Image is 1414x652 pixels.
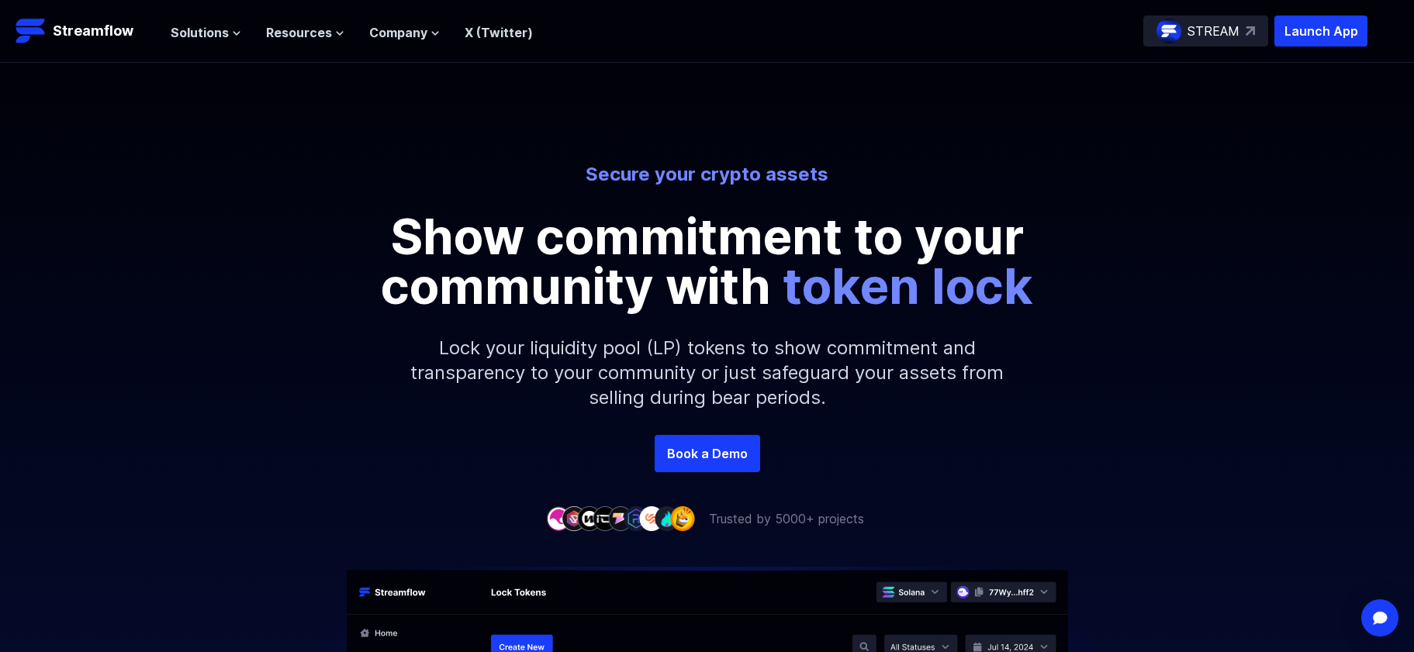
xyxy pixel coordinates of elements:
a: STREAM [1143,16,1268,47]
a: X (Twitter) [465,25,533,40]
button: Company [369,23,440,42]
p: STREAM [1188,22,1239,40]
img: company-1 [546,506,571,530]
img: company-8 [655,506,679,530]
img: company-5 [608,506,633,530]
span: token lock [783,256,1033,316]
img: company-3 [577,506,602,530]
p: Lock your liquidity pool (LP) tokens to show commitment and transparency to your community or jus... [374,311,1041,435]
span: Resources [266,23,332,42]
img: streamflow-logo-circle.png [1156,19,1181,43]
img: company-2 [562,506,586,530]
p: Streamflow [53,20,133,42]
button: Solutions [171,23,241,42]
img: company-6 [624,506,648,530]
img: company-4 [593,506,617,530]
span: Solutions [171,23,229,42]
p: Show commitment to your community with [358,212,1056,311]
div: Open Intercom Messenger [1361,599,1398,636]
img: company-7 [639,506,664,530]
span: Company [369,23,427,42]
img: Streamflow Logo [16,16,47,47]
a: Book a Demo [655,435,760,472]
button: Resources [266,23,344,42]
a: Streamflow [16,16,155,47]
img: company-9 [670,506,695,530]
p: Trusted by 5000+ projects [709,509,864,528]
img: top-right-arrow.svg [1246,26,1255,36]
p: Secure your crypto assets [278,162,1137,187]
button: Launch App [1274,16,1367,47]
